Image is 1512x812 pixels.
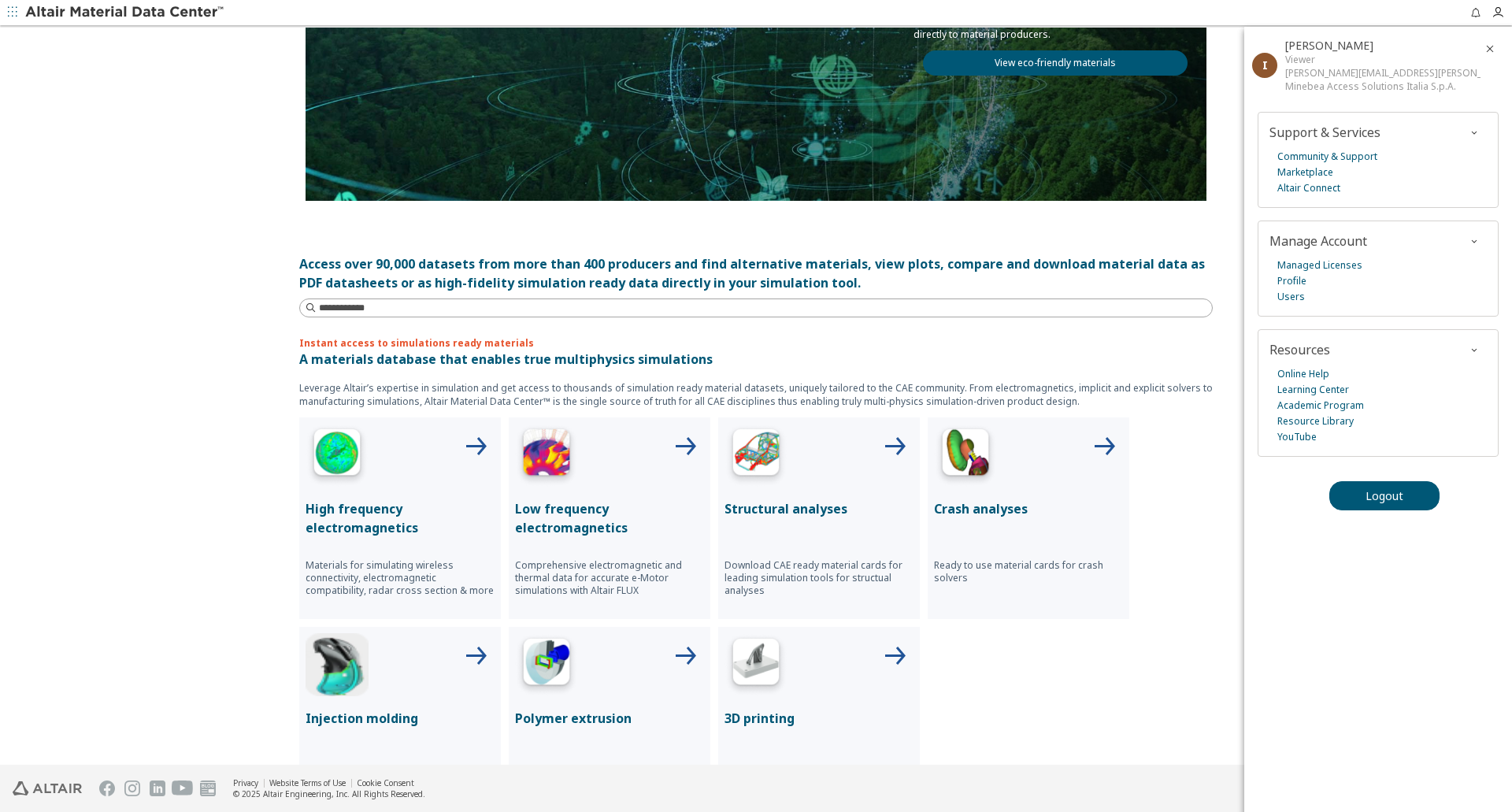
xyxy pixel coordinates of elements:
[1269,232,1367,250] span: Manage Account
[1285,38,1373,53] span: Ivan Perkovic
[718,417,920,619] button: Structural Analyses IconStructural analysesDownload CAE ready material cards for leading simulati...
[1269,124,1380,141] span: Support & Services
[306,633,369,696] img: Injection Molding Icon
[1277,273,1306,289] a: Profile
[357,777,414,788] a: Cookie Consent
[724,709,913,728] p: 3D printing
[1277,165,1333,180] a: Marketplace
[299,417,501,619] button: High Frequency IconHigh frequency electromagneticsMaterials for simulating wireless connectivity,...
[515,499,704,537] p: Low frequency electromagnetics
[299,350,1213,369] p: A materials database that enables true multiphysics simulations
[1277,258,1362,273] a: Managed Licenses
[1285,66,1480,80] div: [PERSON_NAME][EMAIL_ADDRESS][PERSON_NAME][DOMAIN_NAME]
[299,381,1213,408] p: Leverage Altair’s expertise in simulation and get access to thousands of simulation ready materia...
[1277,413,1354,429] a: Resource Library
[1269,341,1330,358] span: Resources
[25,5,226,20] img: Altair Material Data Center
[724,633,787,696] img: 3D Printing Icon
[233,777,258,788] a: Privacy
[13,781,82,795] img: Altair Engineering
[1366,488,1403,503] span: Logout
[299,336,1213,350] p: Instant access to simulations ready materials
[1277,289,1305,305] a: Users
[515,709,704,728] p: Polymer extrusion
[515,424,578,487] img: Low Frequency Icon
[1277,398,1364,413] a: Academic Program
[269,777,346,788] a: Website Terms of Use
[1285,80,1480,93] div: Minebea Access Solutions Italia S.p.A.
[923,50,1188,76] a: View eco-friendly materials
[515,559,704,597] p: Comprehensive electromagnetic and thermal data for accurate e-Motor simulations with Altair FLUX
[1329,481,1440,510] button: Logout
[299,254,1213,292] div: Access over 90,000 datasets from more than 400 producers and find alternative materials, view plo...
[724,499,913,518] p: Structural analyses
[1262,57,1268,72] span: I
[509,417,710,619] button: Low Frequency IconLow frequency electromagneticsComprehensive electromagnetic and thermal data fo...
[306,709,495,728] p: Injection molding
[934,424,997,487] img: Crash Analyses Icon
[934,559,1123,584] p: Ready to use material cards for crash solvers
[1277,149,1377,165] a: Community & Support
[724,559,913,597] p: Download CAE ready material cards for leading simulation tools for structual analyses
[928,417,1129,619] button: Crash Analyses IconCrash analysesReady to use material cards for crash solvers
[724,424,787,487] img: Structural Analyses Icon
[306,499,495,537] p: High frequency electromagnetics
[1277,429,1317,445] a: YouTube
[515,633,578,696] img: Polymer Extrusion Icon
[306,559,495,597] p: Materials for simulating wireless connectivity, electromagnetic compatibility, radar cross sectio...
[306,424,369,487] img: High Frequency Icon
[1277,180,1340,196] a: Altair Connect
[233,788,425,799] div: © 2025 Altair Engineering, Inc. All Rights Reserved.
[1277,366,1329,382] a: Online Help
[934,499,1123,518] p: Crash analyses
[1277,382,1349,398] a: Learning Center
[1285,53,1480,66] div: Viewer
